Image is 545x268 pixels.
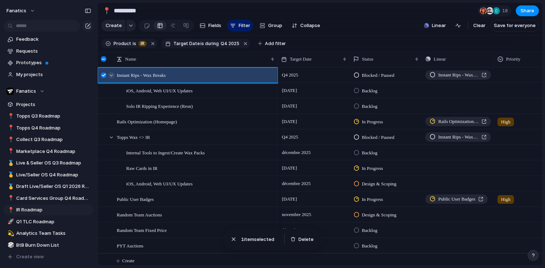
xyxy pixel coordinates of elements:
[117,241,143,250] span: PYT Auctions
[4,134,94,145] a: 📍Collect Q3 Roadmap
[126,164,158,172] span: Raw Cards in IR
[241,236,244,242] span: 1
[16,148,91,155] span: Marketplace Q4 Roadmap
[425,132,491,142] a: Instant Rips - Wax Breaks
[434,56,446,63] span: Linear
[6,124,14,132] button: 📍
[4,228,94,239] a: 💫Analytics Team Tasks
[6,148,14,155] button: 📍
[16,36,91,43] span: Feedback
[16,218,91,225] span: Q1 TLC Roadmap
[16,59,91,66] span: Prototypes
[425,70,491,80] a: Instant Rips - Wax Breaks
[239,22,250,29] span: Filter
[219,40,241,48] button: Q4 2025
[280,86,299,95] span: [DATE]
[117,71,166,79] span: Instant Rips - Wax Breaks
[141,40,145,47] span: IR
[280,71,300,79] span: Q4 2025
[6,206,14,214] button: 📍
[8,241,13,249] div: 🎲
[131,40,138,48] button: is
[4,146,94,157] a: 📍Marketplace Q4 Roadmap
[16,171,91,179] span: Live/Seller OS Q4 Roadmap
[491,20,539,31] button: Save for everyone
[8,218,13,226] div: 🚀
[16,124,91,132] span: Topps Q4 Roadmap
[6,242,14,249] button: 🎲
[256,20,286,31] button: Group
[16,195,91,202] span: Card Services Group Q4 Roadmap
[4,170,94,180] div: 🥇Live/Seller OS Q4 Roadmap
[362,103,377,110] span: Backlog
[4,99,94,110] a: Projects
[362,149,377,157] span: Backlog
[362,242,377,250] span: Backlog
[126,86,192,95] span: iOS, Android, Web UI/UX Updates
[501,196,510,203] span: High
[4,193,94,204] a: 📍Card Services Group Q4 Roadmap
[126,148,205,157] span: Internal Tools to Ingest/Create Wax Packs
[4,158,94,168] a: 🥇Live & Seller OS Q3 Roadmap
[6,159,14,167] button: 🥇
[8,147,13,155] div: 📍
[362,196,383,203] span: In Progress
[6,136,14,143] button: 📍
[4,181,94,192] a: 🥇Draft Live/Seller OS Q1 2026 Roadmap
[290,56,312,63] span: Target Date
[4,251,94,262] button: Create view
[103,6,111,16] div: 📍
[438,195,475,203] span: Public User Badges
[117,195,154,203] span: Public User Badges
[280,195,299,203] span: [DATE]
[208,22,221,29] span: Fields
[6,171,14,179] button: 🥇
[362,211,396,219] span: Design & Scoping
[4,86,94,97] button: Fanatics
[101,5,112,17] button: 📍
[227,20,253,31] button: Filter
[16,48,91,55] span: Requests
[173,40,200,47] span: Target Date
[8,171,13,179] div: 🥇
[16,230,91,237] span: Analytics Team Tasks
[421,20,449,31] button: Linear
[16,136,91,143] span: Collect Q3 Roadmap
[16,183,91,190] span: Draft Live/Seller OS Q1 2026 Roadmap
[6,113,14,120] button: 📍
[125,56,136,63] span: Name
[425,117,491,126] a: Rails Optimization (Homepage)
[362,165,383,172] span: In Progress
[506,56,520,63] span: Priority
[3,5,39,17] button: fanatics
[16,206,91,214] span: IR Roadmap
[4,216,94,227] a: 🚀Q1 TLC Roadmap
[470,20,488,31] button: Clear
[516,5,539,16] button: Share
[4,69,94,80] a: My projects
[106,22,122,29] span: Create
[265,40,286,47] span: Add filter
[4,205,94,215] a: 📍IR Roadmap
[4,57,94,68] a: Prototypes
[494,22,536,29] span: Save for everyone
[362,87,377,95] span: Backlog
[298,236,314,243] span: Delete
[4,111,94,122] a: 📍Topps Q3 Roadmap
[8,229,13,238] div: 💫
[438,118,479,125] span: Rails Optimization (Homepage)
[4,240,94,251] a: 🎲BtB Burn Down List
[117,226,167,234] span: Random Team Fixed Price
[16,101,91,108] span: Projects
[438,133,479,141] span: Instant Rips - Wax Breaks
[200,40,204,47] span: is
[114,40,131,47] span: Product
[16,71,91,78] span: My projects
[438,71,479,79] span: Instant Rips - Wax Breaks
[16,242,91,249] span: BtB Burn Down List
